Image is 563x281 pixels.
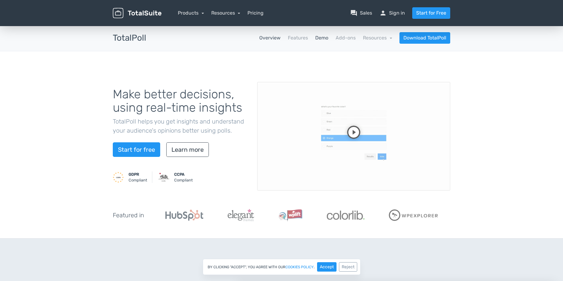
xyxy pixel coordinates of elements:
a: Products [178,10,204,16]
a: Resources [211,10,240,16]
small: Compliant [129,171,147,183]
a: Start for free [113,142,160,157]
a: Demo [315,34,328,42]
img: Colorlib [327,211,364,220]
h1: Make better decisions, using real-time insights [113,88,248,114]
button: Accept [317,262,337,272]
h5: Featured in [113,212,144,218]
a: personSign in [379,9,405,17]
img: CCPA [158,172,169,183]
a: Overview [259,34,281,42]
a: Download TotalPoll [399,32,450,44]
strong: GDPR [129,172,139,177]
a: Resources [363,35,392,41]
a: question_answerSales [350,9,372,17]
img: Hubspot [165,210,203,221]
a: Add-ons [336,34,356,42]
button: Reject [339,262,357,272]
strong: CCPA [174,172,185,177]
a: Learn more [166,142,209,157]
img: ElegantThemes [228,209,254,221]
img: GDPR [113,172,124,183]
img: WPExplorer [389,209,438,221]
span: question_answer [350,9,357,17]
span: person [379,9,387,17]
a: Features [288,34,308,42]
h3: TotalPoll [113,33,146,43]
a: Pricing [247,9,264,17]
a: Start for Free [412,7,450,19]
img: TotalSuite for WordPress [113,8,161,19]
div: By clicking "Accept", you agree with our . [203,259,361,275]
img: WPLift [278,209,302,221]
small: Compliant [174,171,193,183]
p: TotalPoll helps you get insights and understand your audience's opinions better using polls. [113,117,248,135]
a: cookies policy [285,265,314,269]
